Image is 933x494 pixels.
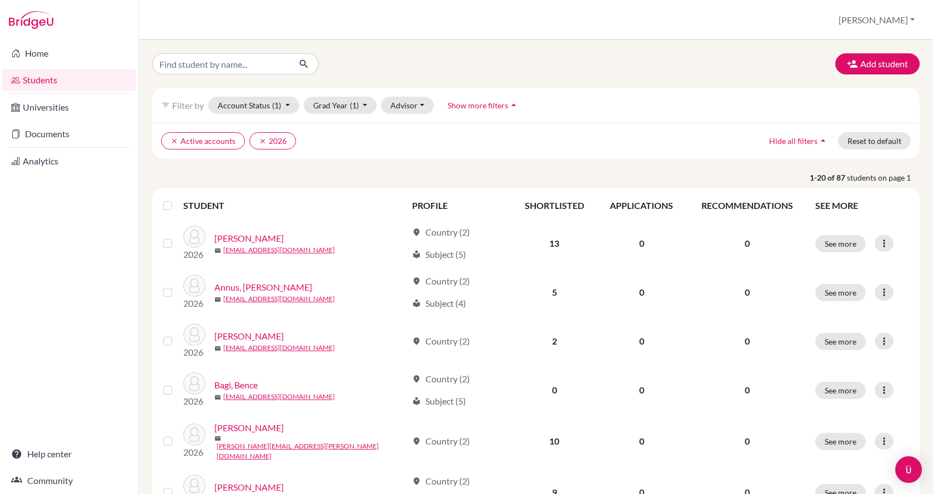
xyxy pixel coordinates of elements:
[597,192,686,219] th: APPLICATIONS
[412,477,421,486] span: location_on
[405,192,512,219] th: PROFILE
[214,330,284,343] a: [PERSON_NAME]
[508,99,519,111] i: arrow_drop_up
[223,343,335,353] a: [EMAIL_ADDRESS][DOMAIN_NAME]
[9,11,53,29] img: Bridge-U
[412,299,421,308] span: local_library
[2,69,136,91] a: Students
[2,96,136,118] a: Universities
[895,456,922,483] div: Open Intercom Messenger
[834,9,920,31] button: [PERSON_NAME]
[597,268,686,317] td: 0
[597,219,686,268] td: 0
[161,101,170,109] i: filter_list
[183,446,205,459] p: 2026
[412,395,466,408] div: Subject (5)
[214,296,221,303] span: mail
[350,101,359,110] span: (1)
[835,53,920,74] button: Add student
[172,100,204,111] span: Filter by
[214,232,284,245] a: [PERSON_NAME]
[2,150,136,172] a: Analytics
[183,226,205,248] img: Ábrahám, Emma
[810,172,847,183] strong: 1-20 of 87
[214,394,221,401] span: mail
[512,192,597,219] th: SHORTLISTED
[2,42,136,64] a: Home
[214,481,284,494] a: [PERSON_NAME]
[214,435,221,442] span: mail
[512,219,597,268] td: 13
[597,366,686,415] td: 0
[412,335,470,348] div: Country (2)
[838,132,911,149] button: Reset to default
[259,137,267,145] i: clear
[815,333,866,350] button: See more
[183,372,205,395] img: Bagi, Bence
[815,284,866,301] button: See more
[597,415,686,468] td: 0
[412,437,421,446] span: location_on
[597,317,686,366] td: 0
[512,317,597,366] td: 2
[815,433,866,450] button: See more
[2,443,136,465] a: Help center
[512,366,597,415] td: 0
[847,172,920,183] span: students on page 1
[448,101,508,110] span: Show more filters
[161,132,245,149] button: clearActive accounts
[381,97,434,114] button: Advisor
[686,192,809,219] th: RECOMMENDATIONS
[412,228,421,237] span: location_on
[412,277,421,286] span: location_on
[693,435,802,448] p: 0
[412,372,470,386] div: Country (2)
[769,136,817,146] span: Hide all filters
[412,435,470,448] div: Country (2)
[214,345,221,352] span: mail
[412,297,466,310] div: Subject (4)
[183,192,405,219] th: STUDENT
[693,286,802,299] p: 0
[693,383,802,397] p: 0
[438,97,529,114] button: Show more filtersarrow_drop_up
[183,395,205,408] p: 2026
[249,132,296,149] button: clear2026
[214,421,284,435] a: [PERSON_NAME]
[272,101,281,110] span: (1)
[760,132,838,149] button: Hide all filtersarrow_drop_up
[693,335,802,348] p: 0
[183,248,205,261] p: 2026
[693,237,802,250] p: 0
[2,123,136,145] a: Documents
[2,470,136,492] a: Community
[183,275,205,297] img: Annus, Dorottya
[809,192,915,219] th: SEE MORE
[223,245,335,255] a: [EMAIL_ADDRESS][DOMAIN_NAME]
[815,235,866,252] button: See more
[223,392,335,402] a: [EMAIL_ADDRESS][DOMAIN_NAME]
[170,137,178,145] i: clear
[183,297,205,310] p: 2026
[412,226,470,239] div: Country (2)
[214,378,258,392] a: Bagi, Bence
[412,337,421,346] span: location_on
[208,97,299,114] button: Account Status(1)
[183,346,205,359] p: 2026
[412,375,421,383] span: location_on
[183,423,205,446] img: Bálint, Aliz
[223,294,335,304] a: [EMAIL_ADDRESS][DOMAIN_NAME]
[214,247,221,254] span: mail
[412,250,421,259] span: local_library
[817,135,829,146] i: arrow_drop_up
[412,248,466,261] div: Subject (5)
[412,397,421,406] span: local_library
[214,281,312,294] a: Annus, [PERSON_NAME]
[217,441,407,461] a: [PERSON_NAME][EMAIL_ADDRESS][PERSON_NAME][DOMAIN_NAME]
[412,275,470,288] div: Country (2)
[512,415,597,468] td: 10
[183,323,205,346] img: Areniello Scharli, Dávid
[412,475,470,488] div: Country (2)
[152,53,290,74] input: Find student by name...
[512,268,597,317] td: 5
